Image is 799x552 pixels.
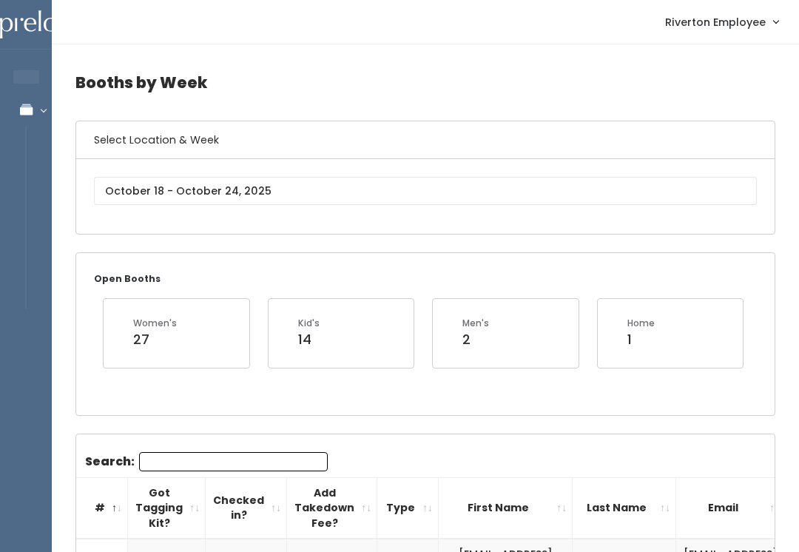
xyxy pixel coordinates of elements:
small: Open Booths [94,272,161,285]
h4: Booths by Week [75,62,775,103]
div: Home [627,317,655,330]
div: Women's [133,317,177,330]
label: Search: [85,452,328,471]
input: Search: [139,452,328,471]
h6: Select Location & Week [76,121,775,159]
div: 1 [627,330,655,349]
th: Email: activate to sort column ascending [676,477,786,539]
div: Men's [462,317,489,330]
th: Last Name: activate to sort column ascending [573,477,676,539]
div: 14 [298,330,320,349]
div: Kid's [298,317,320,330]
th: Type: activate to sort column ascending [377,477,439,539]
span: Riverton Employee [665,14,766,30]
div: 27 [133,330,177,349]
th: Add Takedown Fee?: activate to sort column ascending [287,477,377,539]
th: #: activate to sort column descending [76,477,128,539]
th: Checked in?: activate to sort column ascending [206,477,287,539]
th: First Name: activate to sort column ascending [439,477,573,539]
input: October 18 - October 24, 2025 [94,177,757,205]
th: Got Tagging Kit?: activate to sort column ascending [128,477,206,539]
div: 2 [462,330,489,349]
a: Riverton Employee [650,6,793,38]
